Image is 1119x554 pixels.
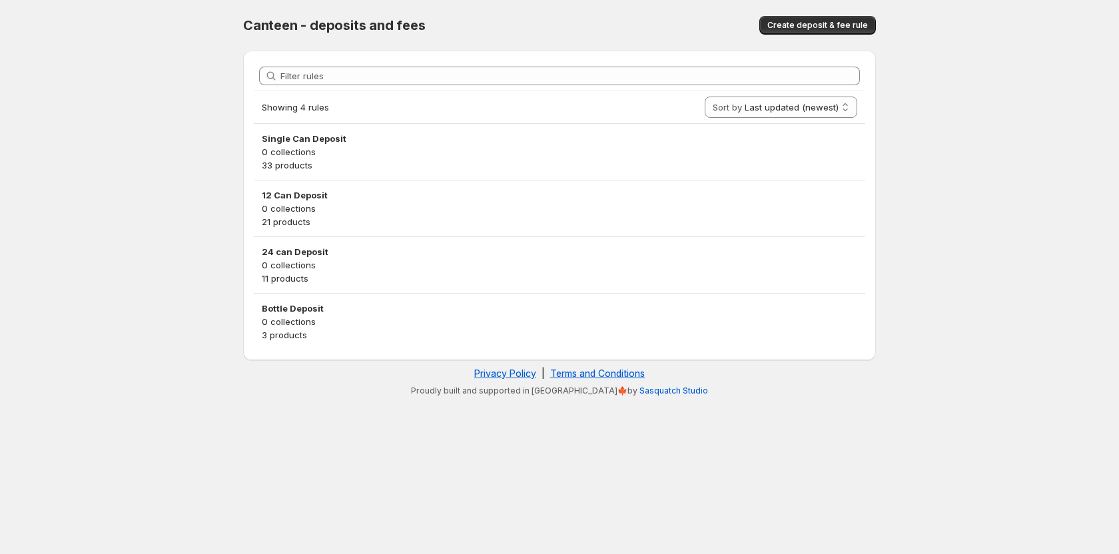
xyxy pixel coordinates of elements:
[767,20,868,31] span: Create deposit & fee rule
[262,102,329,113] span: Showing 4 rules
[639,386,708,396] a: Sasquatch Studio
[262,188,857,202] h3: 12 Can Deposit
[250,386,869,396] p: Proudly built and supported in [GEOGRAPHIC_DATA]🍁by
[262,245,857,258] h3: 24 can Deposit
[542,368,545,379] span: |
[550,368,645,379] a: Terms and Conditions
[262,132,857,145] h3: Single Can Deposit
[262,328,857,342] p: 3 products
[262,302,857,315] h3: Bottle Deposit
[262,158,857,172] p: 33 products
[280,67,860,85] input: Filter rules
[262,202,857,215] p: 0 collections
[262,315,857,328] p: 0 collections
[262,215,857,228] p: 21 products
[262,272,857,285] p: 11 products
[262,258,857,272] p: 0 collections
[262,145,857,158] p: 0 collections
[474,368,536,379] a: Privacy Policy
[243,17,426,33] span: Canteen - deposits and fees
[759,16,876,35] button: Create deposit & fee rule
